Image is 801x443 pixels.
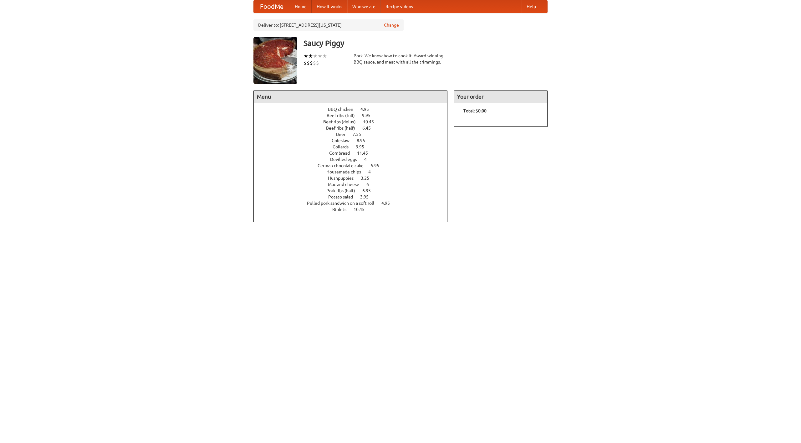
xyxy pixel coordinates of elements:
a: Change [384,22,399,28]
a: How it works [312,0,347,13]
a: BBQ chicken 4.95 [328,107,380,112]
li: $ [310,59,313,66]
a: Collards 9.95 [333,144,376,149]
span: BBQ chicken [328,107,360,112]
li: $ [316,59,319,66]
a: Riblets 10.45 [332,207,376,212]
a: Who we are [347,0,380,13]
span: Hushpuppies [328,176,360,181]
a: FoodMe [254,0,290,13]
a: Beef ribs (full) 9.95 [327,113,382,118]
span: 4 [364,157,373,162]
li: $ [307,59,310,66]
span: Collards [333,144,355,149]
a: Beef ribs (delux) 10.45 [323,119,385,124]
span: Beer [336,132,352,137]
span: Mac and cheese [328,182,365,187]
span: Potato salad [328,194,359,199]
span: Coleslaw [332,138,356,143]
a: Housemade chips 4 [326,169,382,174]
a: Mac and cheese 6 [328,182,380,187]
span: Beef ribs (delux) [323,119,362,124]
span: Pork ribs (half) [326,188,361,193]
span: 6.95 [362,188,377,193]
span: 5.95 [371,163,385,168]
img: angular.jpg [253,37,297,84]
a: Coleslaw 8.95 [332,138,377,143]
span: Beef ribs (full) [327,113,361,118]
span: Pulled pork sandwich on a soft roll [307,201,380,206]
span: Housemade chips [326,169,367,174]
span: Devilled eggs [330,157,363,162]
a: Recipe videos [380,0,418,13]
a: Potato salad 3.95 [328,194,380,199]
a: Help [522,0,541,13]
div: Deliver to: [STREET_ADDRESS][US_STATE] [253,19,404,31]
a: Devilled eggs 4 [330,157,378,162]
span: Riblets [332,207,353,212]
span: 4.95 [360,107,375,112]
span: 9.95 [362,113,377,118]
span: 10.45 [354,207,371,212]
span: Cornbread [329,151,356,156]
span: 9.95 [356,144,370,149]
li: ★ [308,53,313,59]
span: 10.45 [363,119,380,124]
span: 6.45 [362,126,377,131]
h3: Saucy Piggy [304,37,548,49]
a: Pork ribs (half) 6.95 [326,188,382,193]
span: 8.95 [357,138,371,143]
li: ★ [313,53,318,59]
span: 4.95 [381,201,396,206]
li: $ [304,59,307,66]
a: Hushpuppies 3.25 [328,176,381,181]
a: Home [290,0,312,13]
b: Total: $0.00 [463,108,487,113]
a: Pulled pork sandwich on a soft roll 4.95 [307,201,401,206]
div: Pork. We know how to cook it. Award-winning BBQ sauce, and meat with all the trimmings. [354,53,447,65]
h4: Your order [454,90,547,103]
span: 7.55 [353,132,367,137]
span: 3.25 [361,176,375,181]
span: 3.95 [360,194,375,199]
span: 11.45 [357,151,374,156]
span: 4 [368,169,377,174]
a: German chocolate cake 5.95 [318,163,391,168]
a: Cornbread 11.45 [329,151,380,156]
a: Beef ribs (half) 6.45 [326,126,382,131]
li: ★ [318,53,322,59]
span: Beef ribs (half) [326,126,361,131]
a: Beer 7.55 [336,132,373,137]
span: German chocolate cake [318,163,370,168]
li: ★ [304,53,308,59]
li: $ [313,59,316,66]
li: ★ [322,53,327,59]
span: 6 [366,182,375,187]
h4: Menu [254,90,447,103]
